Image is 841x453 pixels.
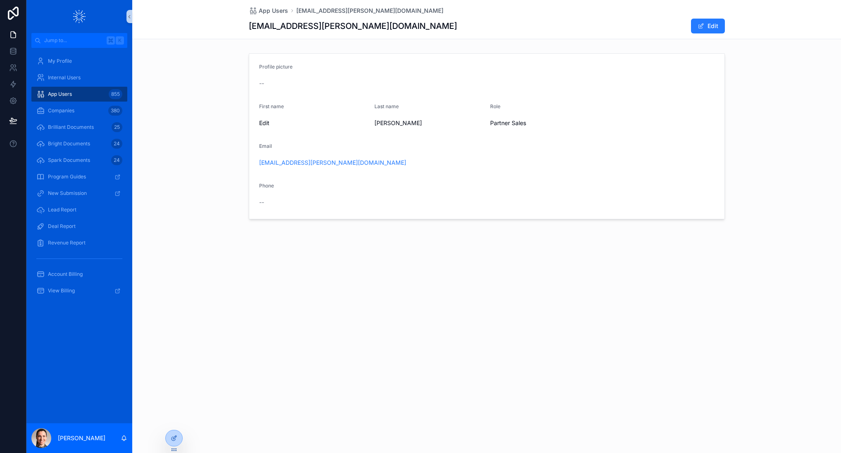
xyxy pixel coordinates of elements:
a: Companies380 [31,103,127,118]
span: Program Guides [48,173,86,180]
span: My Profile [48,58,72,64]
a: My Profile [31,54,127,69]
div: 25 [112,122,122,132]
a: View Billing [31,283,127,298]
span: Account Billing [48,271,83,277]
span: View Billing [48,287,75,294]
img: App logo [73,10,86,23]
a: Spark Documents24 [31,153,127,168]
span: -- [259,79,264,88]
a: Revenue Report [31,235,127,250]
a: [EMAIL_ADDRESS][PERSON_NAME][DOMAIN_NAME] [259,159,406,167]
span: Internal Users [48,74,81,81]
a: Lead Report [31,202,127,217]
a: Deal Report [31,219,127,234]
span: Phone [259,183,274,189]
div: 24 [111,139,122,149]
span: -- [259,198,264,206]
button: Edit [691,19,725,33]
span: Bright Documents [48,140,90,147]
div: 380 [108,106,122,116]
span: Deal Report [48,223,76,230]
span: Email [259,143,272,149]
a: Account Billing [31,267,127,282]
span: Lead Report [48,206,76,213]
span: Companies [48,107,74,114]
span: Brilliant Documents [48,124,94,130]
span: Edit [259,119,368,127]
div: 855 [109,89,122,99]
span: [PERSON_NAME] [374,119,484,127]
button: Jump to...K [31,33,127,48]
span: K [117,37,123,44]
a: New Submission [31,186,127,201]
div: 24 [111,155,122,165]
a: [EMAIL_ADDRESS][PERSON_NAME][DOMAIN_NAME] [296,7,443,15]
span: Profile picture [259,64,293,70]
a: Internal Users [31,70,127,85]
a: App Users [249,7,288,15]
span: New Submission [48,190,87,197]
span: Spark Documents [48,157,90,164]
span: Jump to... [44,37,103,44]
a: App Users855 [31,87,127,102]
h1: [EMAIL_ADDRESS][PERSON_NAME][DOMAIN_NAME] [249,20,457,32]
div: scrollable content [26,48,132,309]
span: Partner Sales [490,119,526,127]
span: Role [490,103,500,109]
span: App Users [48,91,72,97]
span: Revenue Report [48,240,86,246]
span: First name [259,103,284,109]
span: App Users [259,7,288,15]
span: Last name [374,103,399,109]
a: Bright Documents24 [31,136,127,151]
a: Brilliant Documents25 [31,120,127,135]
p: [PERSON_NAME] [58,434,105,442]
a: Program Guides [31,169,127,184]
